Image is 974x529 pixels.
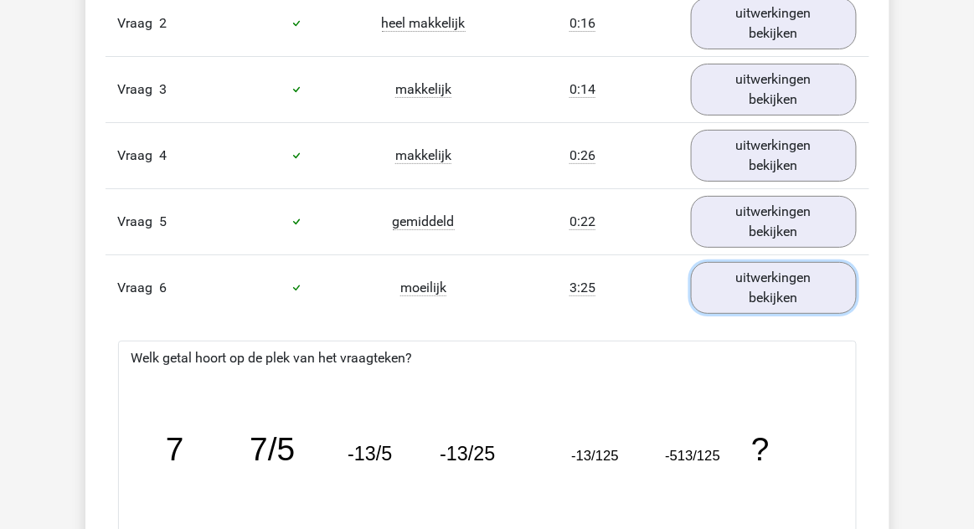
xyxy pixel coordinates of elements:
span: 0:26 [569,147,595,164]
span: 3:25 [569,280,595,296]
a: uitwerkingen bekijken [691,196,857,248]
span: moeilijk [400,280,446,296]
span: Vraag [118,13,160,33]
a: uitwerkingen bekijken [691,64,857,116]
span: 3 [160,81,167,97]
span: heel makkelijk [382,15,466,32]
span: Vraag [118,212,160,232]
span: 0:14 [569,81,595,98]
span: Vraag [118,146,160,166]
span: makkelijk [395,147,451,164]
span: 0:22 [569,213,595,230]
span: 6 [160,280,167,295]
span: makkelijk [395,81,451,98]
span: 5 [160,213,167,229]
tspan: 7 [165,431,183,467]
span: 2 [160,15,167,31]
tspan: -13/5 [348,443,392,465]
span: 4 [160,147,167,163]
a: uitwerkingen bekijken [691,262,857,314]
tspan: -513/125 [666,448,721,464]
span: gemiddeld [393,213,455,230]
tspan: 7/5 [250,431,295,467]
span: Vraag [118,80,160,100]
a: uitwerkingen bekijken [691,130,857,182]
tspan: -13/125 [572,448,620,464]
tspan: -13/25 [441,443,496,465]
span: Vraag [118,278,160,298]
span: 0:16 [569,15,595,32]
tspan: ? [753,431,771,467]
